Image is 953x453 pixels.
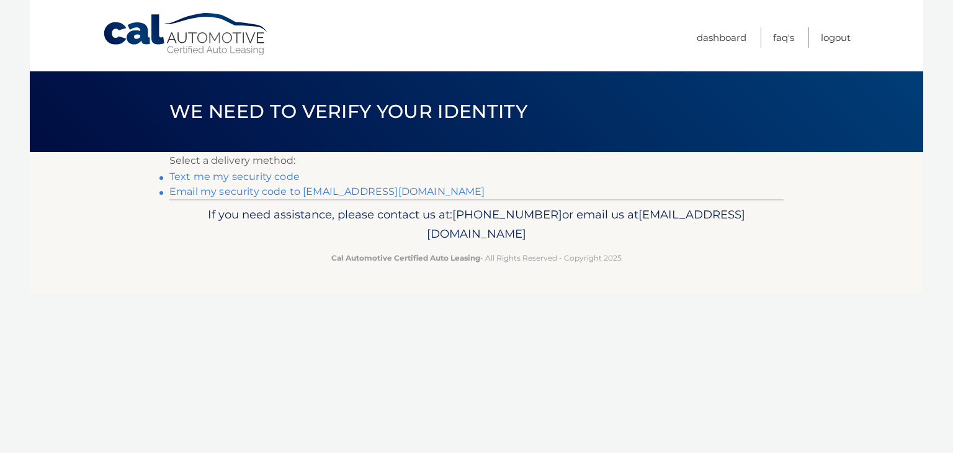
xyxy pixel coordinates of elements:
[697,27,746,48] a: Dashboard
[169,152,784,169] p: Select a delivery method:
[102,12,270,56] a: Cal Automotive
[773,27,794,48] a: FAQ's
[177,251,776,264] p: - All Rights Reserved - Copyright 2025
[452,207,562,222] span: [PHONE_NUMBER]
[177,205,776,244] p: If you need assistance, please contact us at: or email us at
[169,100,527,123] span: We need to verify your identity
[169,171,300,182] a: Text me my security code
[169,186,485,197] a: Email my security code to [EMAIL_ADDRESS][DOMAIN_NAME]
[331,253,480,262] strong: Cal Automotive Certified Auto Leasing
[821,27,851,48] a: Logout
